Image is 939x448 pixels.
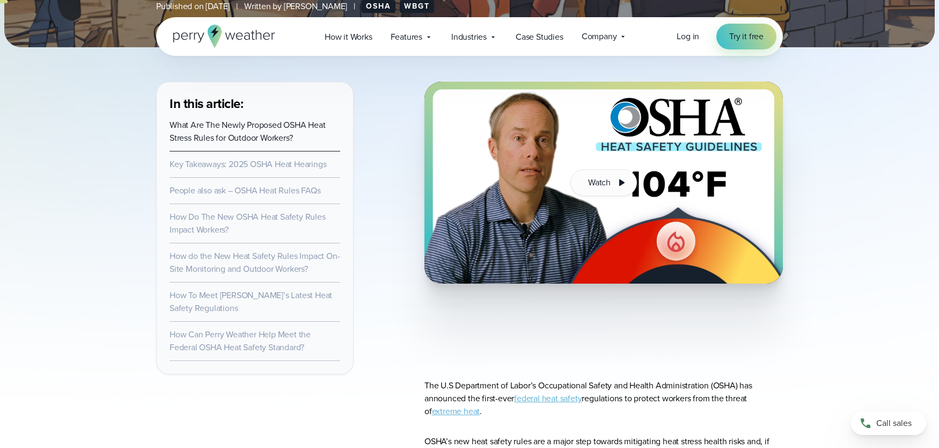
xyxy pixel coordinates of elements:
iframe: Listen to a Podcast on OSHA Heat Safety Rules Video [456,301,751,345]
span: Try it free [729,30,764,43]
span: How it Works [325,31,372,44]
span: Watch [588,176,611,189]
span: Case Studies [516,31,563,44]
a: How it Works [316,26,382,48]
a: Call sales [851,411,926,435]
p: The U.S Department of Labor’s Occupational Safety and Health Administration (OSHA) has announced ... [424,379,783,418]
a: People also ask – OSHA Heat Rules FAQs [170,184,320,197]
a: Log in [677,30,699,43]
button: Watch [570,169,637,196]
span: Call sales [876,417,912,430]
span: Log in [677,30,699,42]
a: How Can Perry Weather Help Meet the Federal OSHA Heat Safety Standard? [170,328,311,353]
span: Company [582,30,617,43]
span: Features [391,31,422,44]
a: How To Meet [PERSON_NAME]’s Latest Heat Safety Regulations [170,289,332,314]
a: extreme heat [432,405,480,417]
a: How Do The New OSHA Heat Safety Rules Impact Workers? [170,211,326,236]
a: Key Takeaways: 2025 OSHA Heat Hearings [170,158,326,170]
a: Try it free [716,24,776,49]
h3: In this article: [170,95,340,112]
a: How do the New Heat Safety Rules Impact On-Site Monitoring and Outdoor Workers? [170,250,340,275]
a: Case Studies [507,26,573,48]
a: What Are The Newly Proposed OSHA Heat Stress Rules for Outdoor Workers? [170,119,326,144]
span: Industries [451,31,487,44]
a: federal heat safety [514,392,582,404]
